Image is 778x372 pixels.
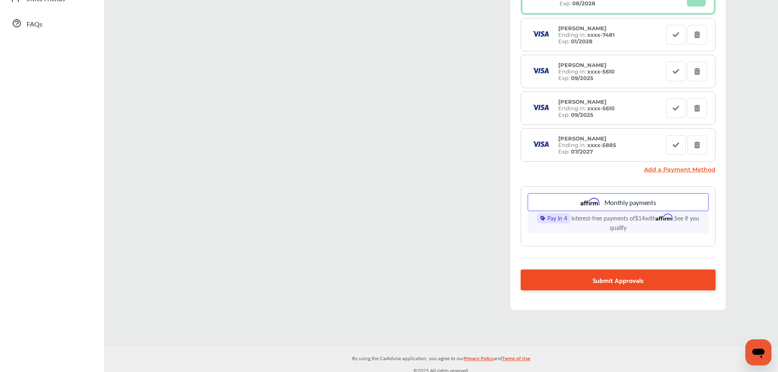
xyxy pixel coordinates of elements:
div: Monthly payments [528,193,708,211]
p: interest-free payments of with . [528,211,708,234]
strong: [PERSON_NAME] [558,135,606,142]
strong: [PERSON_NAME] [558,25,606,31]
strong: 07/2027 [571,148,593,155]
span: Affirm [656,214,673,221]
strong: 09/2025 [571,111,593,118]
a: Add a Payment Method [644,166,716,173]
img: affirm.ee73cc9f.svg [580,197,600,207]
strong: [PERSON_NAME] [558,62,606,68]
div: Ending in: Exp: [554,135,620,155]
p: By using the CarAdvise application, you agree to our and [104,354,778,362]
a: FAQs [7,13,96,34]
strong: xxxx- 5610 [587,105,615,111]
div: Ending in: Exp: [554,25,619,45]
strong: 01/2028 [571,38,593,45]
iframe: Button to launch messaging window [745,339,771,365]
a: Terms of Use [502,354,530,366]
span: FAQs [27,19,42,30]
div: Ending in: Exp: [554,98,619,118]
strong: 09/2025 [571,75,593,81]
span: Pay in 4 [537,213,570,223]
strong: xxxx- 5885 [587,142,616,148]
a: Submit Approvals [521,270,715,290]
span: Submit Approvals [593,274,644,285]
a: Privacy Policy [464,354,494,366]
strong: xxxx- 7481 [587,31,615,38]
strong: xxxx- 5610 [587,68,615,75]
strong: [PERSON_NAME] [558,98,606,105]
div: Ending in: Exp: [554,62,619,81]
span: $14 [635,214,645,222]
